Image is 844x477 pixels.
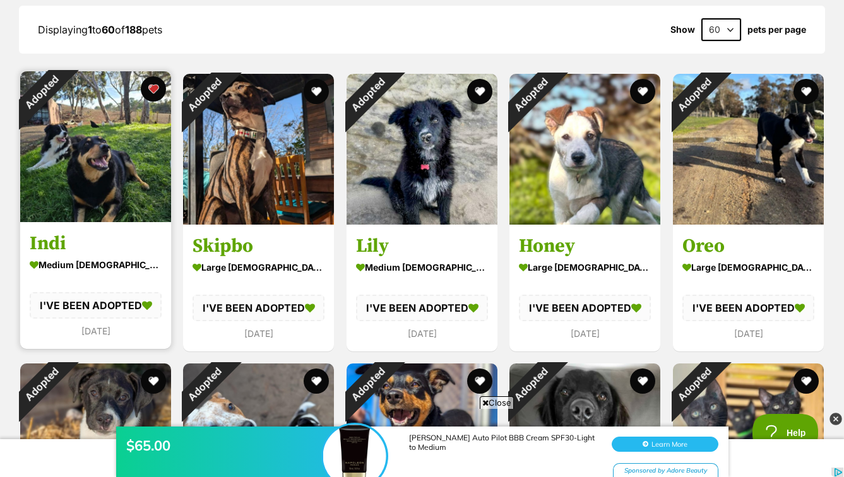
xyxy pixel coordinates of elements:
h3: Lily [356,234,488,258]
label: pets per page [747,25,806,35]
a: Skipbo large [DEMOGRAPHIC_DATA] Dog I'VE BEEN ADOPTED [DATE] favourite [183,225,334,351]
div: Adopted [330,347,405,422]
h3: Honey [519,234,651,258]
a: Adopted [509,215,660,227]
a: Adopted [673,215,824,227]
div: I'VE BEEN ADOPTED [30,292,162,319]
a: Adopted [20,212,171,225]
span: Displaying to of pets [38,23,162,36]
h3: Indi [30,232,162,256]
div: Sponsored by Adore Beauty [613,62,718,78]
div: Adopted [167,57,242,132]
button: favourite [304,368,330,394]
div: [PERSON_NAME] Auto Pilot BBB Cream SPF30-Light to Medium [409,32,598,50]
div: large [DEMOGRAPHIC_DATA] Dog [519,258,651,276]
img: Oreo [673,74,824,225]
h3: Skipbo [193,234,324,258]
a: Oreo large [DEMOGRAPHIC_DATA] Dog I'VE BEEN ADOPTED [DATE] favourite [673,225,824,351]
div: I'VE BEEN ADOPTED [519,295,651,321]
div: I'VE BEEN ADOPTED [193,295,324,321]
img: Skipbo [183,74,334,225]
strong: 188 [125,23,142,36]
div: Adopted [167,347,242,422]
div: Adopted [657,57,732,132]
button: favourite [467,368,492,394]
button: Learn More [612,35,718,50]
span: Close [480,396,514,409]
button: favourite [467,79,492,104]
div: medium [DEMOGRAPHIC_DATA] Dog [356,258,488,276]
img: Lily [347,74,497,225]
div: Adopted [4,55,79,130]
div: [DATE] [193,325,324,342]
div: Adopted [657,347,732,422]
a: Indi medium [DEMOGRAPHIC_DATA] Dog I'VE BEEN ADOPTED [DATE] favourite [20,222,171,349]
button: favourite [304,79,330,104]
a: Adopted [347,215,497,227]
button: favourite [631,368,656,394]
div: large [DEMOGRAPHIC_DATA] Dog [682,258,814,276]
a: Lily medium [DEMOGRAPHIC_DATA] Dog I'VE BEEN ADOPTED [DATE] favourite [347,225,497,351]
div: [DATE] [519,325,651,342]
button: favourite [631,79,656,104]
div: [DATE] [682,325,814,342]
img: $65.00 [323,23,386,86]
strong: 60 [102,23,115,36]
img: Indi [20,71,171,222]
button: favourite [141,76,166,102]
div: Adopted [4,347,79,422]
strong: 1 [88,23,92,36]
button: favourite [793,368,819,394]
button: favourite [141,368,166,394]
div: Adopted [493,347,568,422]
div: [DATE] [356,325,488,342]
div: [DATE] [30,322,162,339]
div: large [DEMOGRAPHIC_DATA] Dog [193,258,324,276]
div: Adopted [330,57,405,132]
div: I'VE BEEN ADOPTED [356,295,488,321]
a: Honey large [DEMOGRAPHIC_DATA] Dog I'VE BEEN ADOPTED [DATE] favourite [509,225,660,351]
div: I'VE BEEN ADOPTED [682,295,814,321]
div: medium [DEMOGRAPHIC_DATA] Dog [30,256,162,274]
div: Adopted [493,57,568,132]
img: close_grey_3x.png [829,413,842,425]
img: Honey [509,74,660,225]
h3: Oreo [682,234,814,258]
div: $65.00 [126,35,328,53]
span: Show [670,25,695,35]
button: favourite [793,79,819,104]
a: Adopted [183,215,334,227]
